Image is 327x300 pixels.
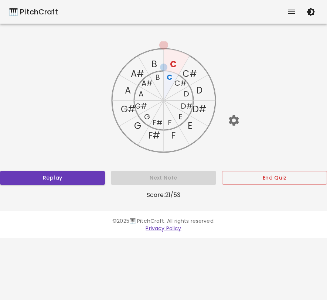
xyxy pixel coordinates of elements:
[183,68,197,80] text: C#
[152,117,163,128] text: F#
[171,129,175,142] text: F
[148,129,160,142] text: F#
[141,78,152,88] text: A#
[178,112,182,122] text: E
[9,217,318,225] p: © 2025 🎹 PitchCraft. All rights reserved.
[184,89,189,99] text: D
[283,3,300,21] button: show more
[167,72,173,82] text: C
[167,117,171,128] text: F
[155,72,160,82] text: B
[125,84,131,96] text: A
[196,84,202,96] text: D
[120,103,135,115] text: G#
[192,103,206,115] text: D#
[138,89,143,99] text: A
[180,101,192,111] text: D#
[9,6,58,18] a: 🎹 PitchCraft
[222,171,327,185] button: End Quiz
[134,120,141,132] text: G
[146,225,181,232] a: Privacy Policy
[134,101,147,111] text: G#
[187,120,192,132] text: E
[170,58,176,70] text: C
[174,78,186,88] text: C#
[144,112,150,122] text: G
[131,68,144,80] text: A#
[151,58,157,70] text: B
